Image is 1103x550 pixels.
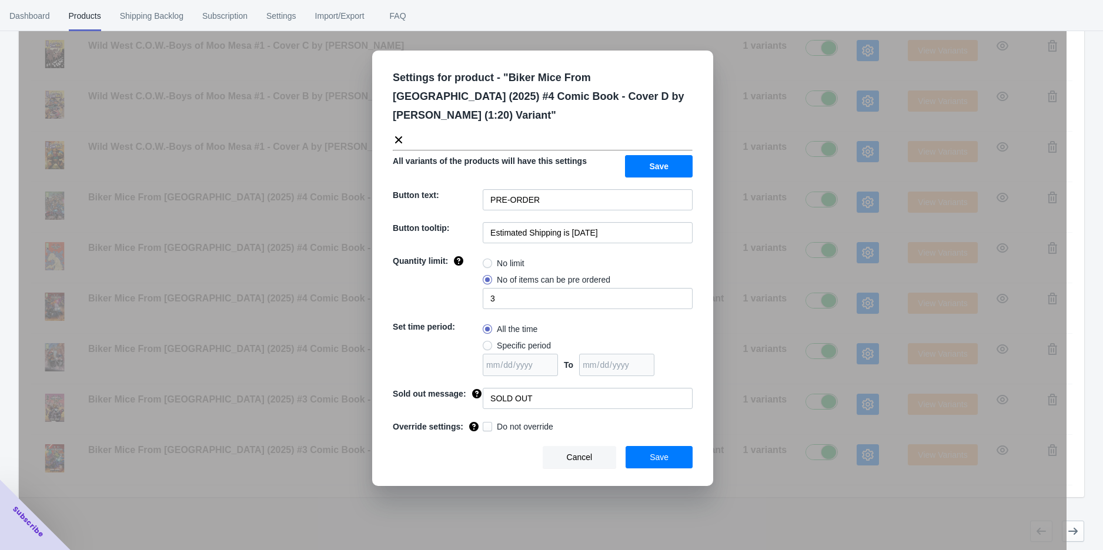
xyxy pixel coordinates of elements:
[497,257,524,269] span: No limit
[393,256,448,266] span: Quantity limit:
[564,360,573,370] span: To
[393,68,702,125] p: Settings for product - " Biker Mice From [GEOGRAPHIC_DATA] (2025) #4 Comic Book - Cover D by [PER...
[567,452,593,462] span: Cancel
[649,162,669,171] span: Save
[69,1,101,31] span: Products
[393,223,449,233] span: Button tooltip:
[393,322,455,331] span: Set time period:
[393,389,466,398] span: Sold out message:
[11,504,46,539] span: Subscribe
[383,1,413,31] span: FAQ
[393,422,463,431] span: Override settings:
[543,446,617,468] button: Cancel
[315,1,365,31] span: Import/Export
[497,340,551,351] span: Specific period
[650,452,669,462] span: Save
[266,1,296,31] span: Settings
[202,1,248,31] span: Subscription
[393,156,587,166] span: All variants of the products will have this settings
[497,421,553,432] span: Do not override
[120,1,183,31] span: Shipping Backlog
[625,155,693,177] button: Save
[626,446,693,468] button: Save
[497,323,537,335] span: All the time
[393,190,439,200] span: Button text:
[497,274,610,286] span: No of items can be pre ordered
[9,1,50,31] span: Dashboard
